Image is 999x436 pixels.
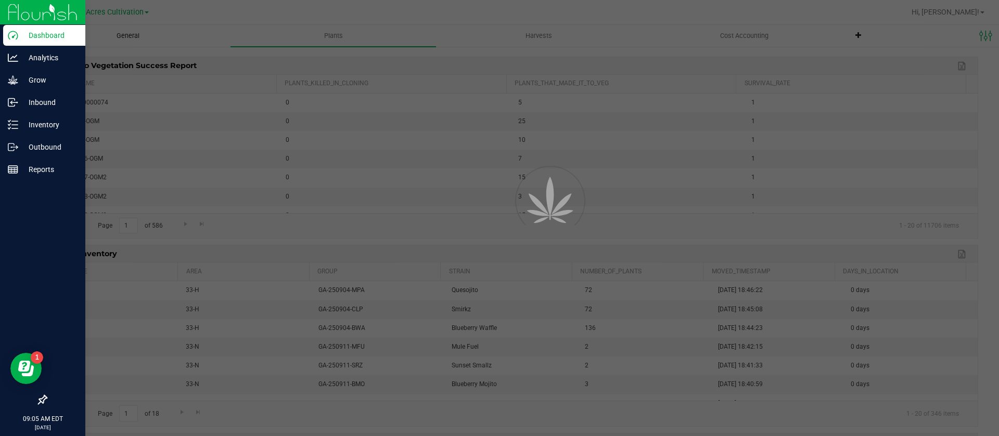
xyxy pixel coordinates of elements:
[18,29,81,42] p: Dashboard
[31,351,43,364] iframe: Resource center unread badge
[8,30,18,41] inline-svg: Dashboard
[8,75,18,85] inline-svg: Grow
[8,142,18,152] inline-svg: Outbound
[8,120,18,130] inline-svg: Inventory
[18,96,81,109] p: Inbound
[18,118,81,131] p: Inventory
[8,52,18,63] inline-svg: Analytics
[5,414,81,424] p: 09:05 AM EDT
[10,353,42,384] iframe: Resource center
[18,51,81,64] p: Analytics
[18,74,81,86] p: Grow
[8,97,18,108] inline-svg: Inbound
[18,141,81,153] p: Outbound
[8,164,18,175] inline-svg: Reports
[5,424,81,431] p: [DATE]
[18,163,81,176] p: Reports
